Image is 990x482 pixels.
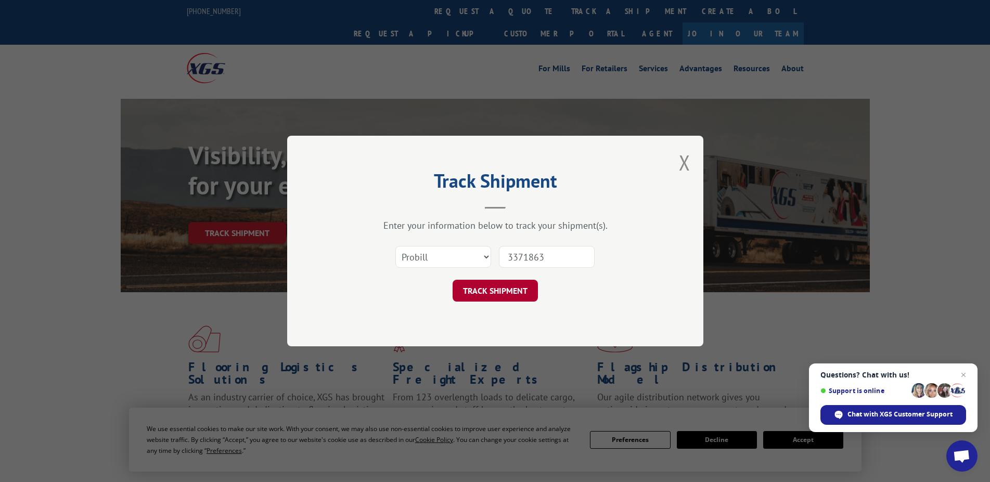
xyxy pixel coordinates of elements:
[820,371,966,379] span: Questions? Chat with us!
[847,410,953,419] span: Chat with XGS Customer Support
[499,246,595,268] input: Number(s)
[820,405,966,425] div: Chat with XGS Customer Support
[679,149,690,176] button: Close modal
[453,280,538,302] button: TRACK SHIPMENT
[957,369,970,381] span: Close chat
[820,387,908,395] span: Support is online
[946,440,978,472] div: Open chat
[339,174,651,193] h2: Track Shipment
[339,219,651,231] div: Enter your information below to track your shipment(s).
